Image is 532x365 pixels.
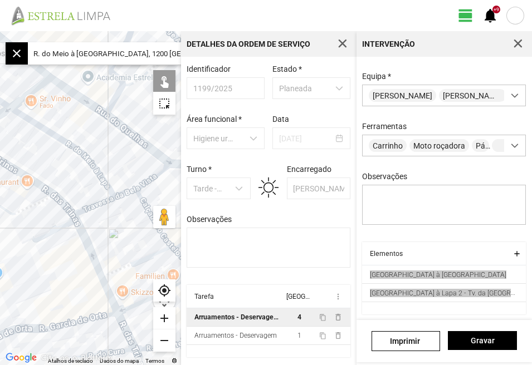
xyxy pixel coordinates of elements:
label: Área funcional * [187,115,242,124]
span: notifications [482,7,499,24]
span: more_vert [334,292,343,301]
label: Equipa * [362,72,391,81]
span: Gravar [454,336,511,345]
button: Gravar [448,331,517,350]
label: Estado * [272,65,302,73]
div: [GEOGRAPHIC_DATA] [286,293,310,300]
input: Pesquise por local [28,42,195,65]
a: Abrir esta área no Google Maps (abre uma nova janela) [3,351,40,365]
div: highlight_alt [153,92,175,115]
img: file [8,6,123,26]
span: Moto roçadora [409,139,469,152]
div: close [6,42,28,65]
span: content_copy [319,314,326,321]
span: view_day [457,7,474,24]
span: 1 [297,332,301,339]
label: Observações [362,172,407,181]
button: add [513,249,521,258]
div: touch_app [153,70,175,92]
label: Ferramentas [362,122,407,131]
label: Identificador [187,65,231,73]
label: Encarregado [287,165,331,174]
a: Termos [145,358,164,364]
a: Imprimir [372,331,441,351]
span: delete_outline [334,313,343,322]
a: Comunicar à Google erros nas imagens ou no mapa de estradas [171,358,178,364]
span: Carrinho [369,139,407,152]
div: Detalhes da Ordem de Serviço [187,40,310,48]
div: remove [153,329,175,352]
button: Dados do mapa [100,357,139,365]
button: content_copy [319,313,328,322]
div: Arruamentos - Deservagem [194,332,277,339]
label: Data [272,115,289,124]
span: [PERSON_NAME] [439,89,506,102]
span: delete_outline [334,331,343,340]
div: +9 [492,6,500,13]
span: content_copy [319,332,326,339]
span: Sacos [492,139,521,152]
div: my_location [153,279,175,302]
label: Turno * [187,165,212,174]
div: Elementos [370,250,403,258]
span: [GEOGRAPHIC_DATA] à [GEOGRAPHIC_DATA] [370,271,506,279]
span: [PERSON_NAME] [369,89,436,102]
span: 4 [297,313,301,321]
span: Pá [472,139,489,152]
img: Google [3,351,40,365]
div: add [153,307,175,329]
div: Tarefa [194,293,214,300]
img: 01d.svg [258,176,279,199]
div: Arruamentos - Deservagem [194,313,279,321]
div: Intervenção [362,40,415,48]
label: Observações [187,215,232,224]
button: content_copy [319,331,328,340]
button: Arraste o Pegman para o mapa para abrir o Street View [153,206,175,228]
